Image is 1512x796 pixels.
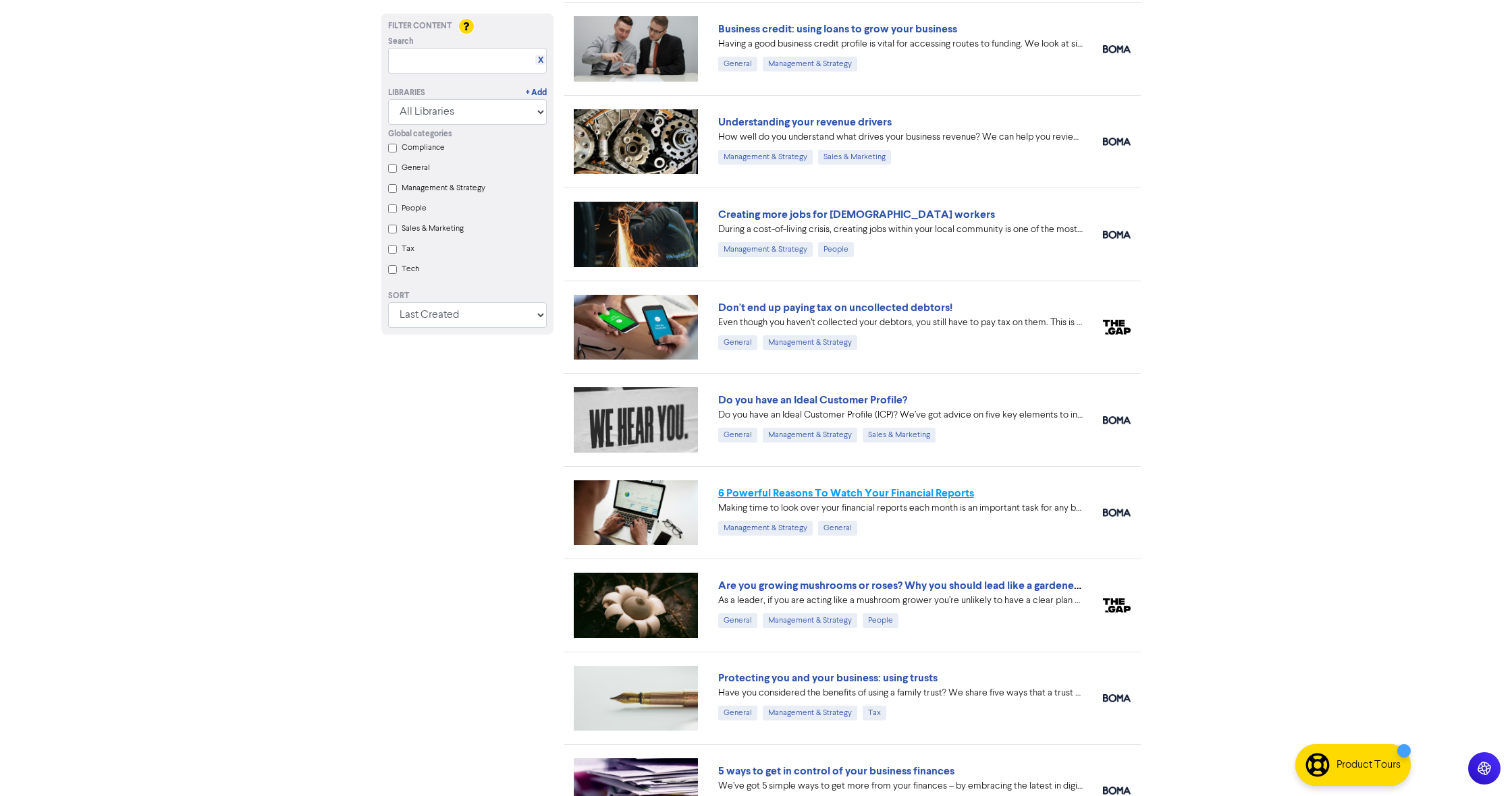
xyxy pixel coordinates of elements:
div: Management & Strategy [763,335,857,350]
div: Filter Content [388,20,547,32]
iframe: Chat Widget [1339,650,1512,796]
a: Business credit: using loans to grow your business [718,22,957,36]
img: thegap [1103,598,1131,613]
div: Even though you haven’t collected your debtors, you still have to pay tax on them. This is becaus... [718,316,1083,330]
div: Sort [388,290,547,302]
a: Don't end up paying tax on uncollected debtors! [718,301,952,314]
label: General [402,162,430,174]
label: Sales & Marketing [402,223,464,235]
a: Understanding your revenue drivers [718,115,892,129]
a: 5 ways to get in control of your business finances [718,764,954,778]
a: Are you growing mushrooms or roses? Why you should lead like a gardener, not a grower [718,579,1144,592]
div: General [718,613,757,628]
a: Protecting you and your business: using trusts [718,671,938,685]
div: Sales & Marketing [818,150,891,165]
div: General [818,521,857,536]
div: Tax [863,706,886,720]
div: Having a good business credit profile is vital for accessing routes to funding. We look at six di... [718,37,1083,51]
img: boma_accounting [1103,509,1131,517]
label: Compliance [402,142,445,154]
div: Do you have an Ideal Customer Profile (ICP)? We’ve got advice on five key elements to include in ... [718,408,1083,422]
a: 6 Powerful Reasons To Watch Your Financial Reports [718,486,974,500]
div: We’ve got 5 simple ways to get more from your finances – by embracing the latest in digital accou... [718,779,1083,793]
div: Management & Strategy [718,521,813,536]
div: General [718,706,757,720]
img: boma [1103,45,1131,53]
div: General [718,335,757,350]
div: Global categories [388,128,547,140]
div: People [818,242,854,257]
img: boma [1103,694,1131,702]
img: boma [1103,231,1131,239]
img: thegap [1103,320,1131,335]
div: Have you considered the benefits of using a family trust? We share five ways that a trust can hel... [718,686,1083,700]
label: Management & Strategy [402,182,485,194]
div: Management & Strategy [718,150,813,165]
div: General [718,57,757,72]
div: General [718,428,757,443]
label: People [402,202,427,215]
div: Sales & Marketing [863,428,936,443]
div: Management & Strategy [763,428,857,443]
a: Do you have an Ideal Customer Profile? [718,393,907,407]
div: As a leader, if you are acting like a mushroom grower you’re unlikely to have a clear plan yourse... [718,594,1083,608]
div: Management & Strategy [763,706,857,720]
span: Search [388,36,414,48]
a: X [538,55,543,65]
div: During a cost-of-living crisis, creating jobs within your local community is one of the most impo... [718,223,1083,237]
img: boma [1103,416,1131,424]
label: Tax [402,243,414,255]
div: Management & Strategy [763,613,857,628]
div: Making time to look over your financial reports each month is an important task for any business ... [718,501,1083,515]
div: People [863,613,898,628]
div: Management & Strategy [718,242,813,257]
a: + Add [526,87,547,99]
img: boma_accounting [1103,787,1131,795]
div: How well do you understand what drives your business revenue? We can help you review your numbers... [718,130,1083,144]
img: boma_accounting [1103,138,1131,146]
div: Management & Strategy [763,57,857,72]
label: Tech [402,263,419,275]
div: Libraries [388,87,425,99]
a: Creating more jobs for [DEMOGRAPHIC_DATA] workers [718,208,995,221]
